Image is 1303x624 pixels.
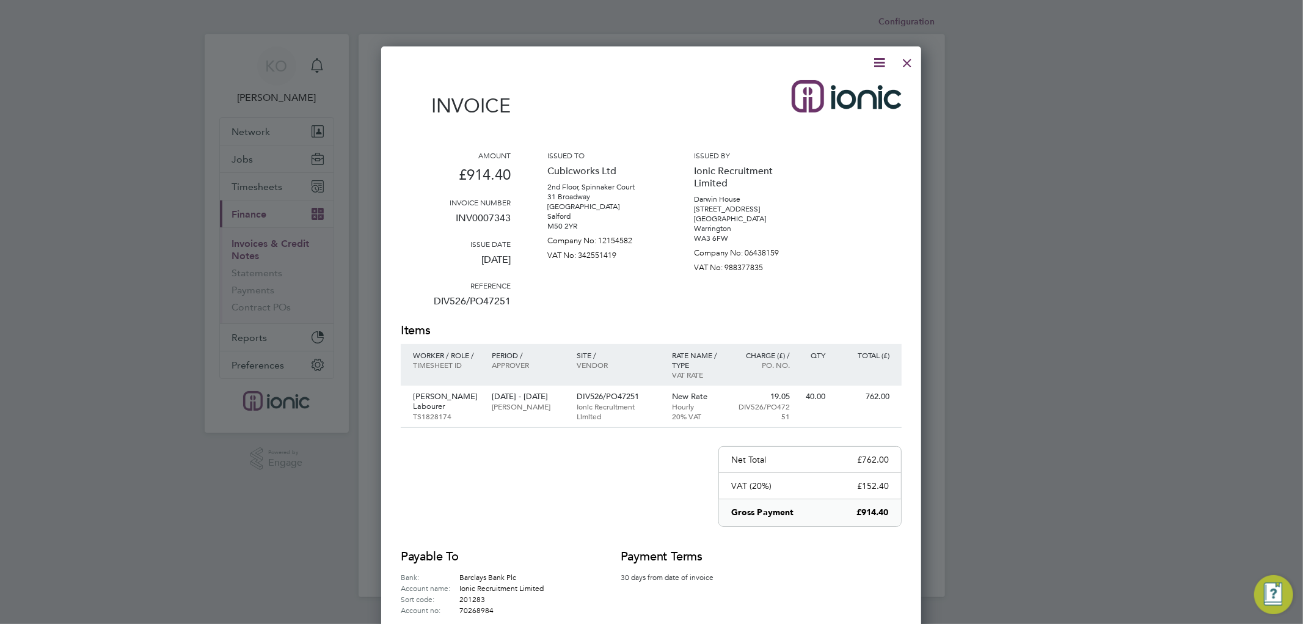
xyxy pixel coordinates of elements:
[694,160,804,194] p: Ionic Recruitment Limited
[694,214,804,224] p: [GEOGRAPHIC_DATA]
[413,360,480,370] p: Timesheet ID
[459,572,516,582] span: Barclays Bank Plc
[547,192,657,202] p: 31 Broadway
[492,360,564,370] p: Approver
[694,194,804,214] p: Darwin House [STREET_ADDRESS]
[737,392,790,402] p: 19.05
[492,392,564,402] p: [DATE] - [DATE]
[413,411,480,421] p: TS1828174
[401,593,459,604] label: Sort code:
[672,392,725,402] p: New Rate
[401,604,459,615] label: Account no:
[672,370,725,380] p: VAT rate
[547,211,657,221] p: Salford
[621,548,731,565] h2: Payment terms
[857,480,889,491] p: £152.40
[547,246,657,260] p: VAT No: 342551419
[737,350,790,360] p: Charge (£) /
[694,243,804,258] p: Company No: 06438159
[547,182,657,192] p: 2nd Floor, Spinnaker Court
[803,392,825,402] p: 40.00
[401,207,511,239] p: INV0007343
[672,350,725,370] p: Rate name / type
[401,249,511,281] p: [DATE]
[838,392,889,402] p: 762.00
[459,605,494,615] span: 70268984
[547,231,657,246] p: Company No: 12154582
[694,233,804,243] p: WA3 6FW
[401,548,584,565] h2: Payable to
[492,350,564,360] p: Period /
[401,571,459,582] label: Bank:
[401,239,511,249] h3: Issue date
[672,411,725,421] p: 20% VAT
[492,402,564,411] p: [PERSON_NAME]
[731,480,772,491] p: VAT (20%)
[401,582,459,593] label: Account name:
[737,402,790,421] p: DIV526/PO47251
[413,392,480,402] p: [PERSON_NAME]
[401,160,511,197] p: £914.40
[1254,575,1293,614] button: Engage Resource Center
[803,350,825,360] p: QTY
[737,360,790,370] p: Po. No.
[401,322,902,339] h2: Items
[547,160,657,182] p: Cubicworks Ltd
[672,402,725,411] p: Hourly
[857,454,889,465] p: £762.00
[792,80,902,112] img: ionic-logo-remittance.png
[694,224,804,233] p: Warrington
[413,350,480,360] p: Worker / Role /
[401,197,511,207] h3: Invoice number
[459,594,485,604] span: 201283
[459,583,544,593] span: Ionic Recruitment Limited
[694,258,804,273] p: VAT No: 988377835
[577,360,660,370] p: Vendor
[577,350,660,360] p: Site /
[694,150,804,160] h3: Issued by
[621,571,731,582] p: 30 days from date of invoice
[547,221,657,231] p: M50 2YR
[401,150,511,160] h3: Amount
[731,507,794,519] p: Gross Payment
[856,507,889,519] p: £914.40
[401,94,511,117] h1: Invoice
[731,454,766,465] p: Net Total
[577,402,660,421] p: Ionic Recruitment Limited
[577,392,660,402] p: DIV526/PO47251
[401,290,511,322] p: DIV526/PO47251
[547,150,657,160] h3: Issued to
[401,281,511,290] h3: Reference
[838,350,889,360] p: Total (£)
[547,202,657,211] p: [GEOGRAPHIC_DATA]
[413,402,480,411] p: Labourer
